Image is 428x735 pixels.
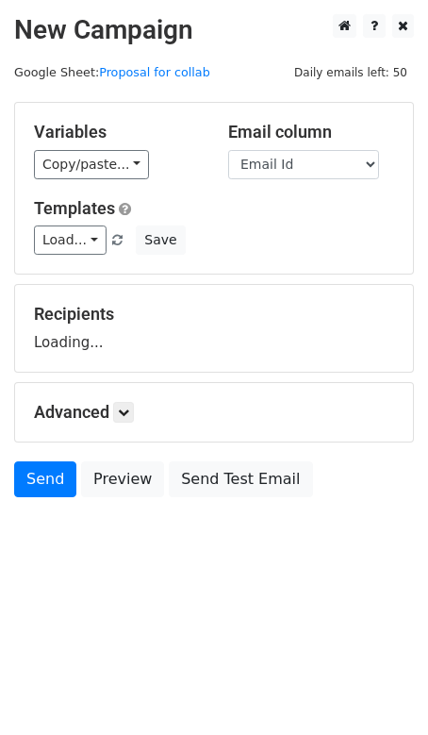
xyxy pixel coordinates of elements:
[34,304,394,353] div: Loading...
[34,198,115,218] a: Templates
[34,150,149,179] a: Copy/paste...
[169,461,312,497] a: Send Test Email
[34,304,394,325] h5: Recipients
[99,65,210,79] a: Proposal for collab
[288,65,414,79] a: Daily emails left: 50
[34,122,200,142] h5: Variables
[228,122,394,142] h5: Email column
[136,226,185,255] button: Save
[14,14,414,46] h2: New Campaign
[14,65,210,79] small: Google Sheet:
[34,226,107,255] a: Load...
[81,461,164,497] a: Preview
[14,461,76,497] a: Send
[34,402,394,423] h5: Advanced
[288,62,414,83] span: Daily emails left: 50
